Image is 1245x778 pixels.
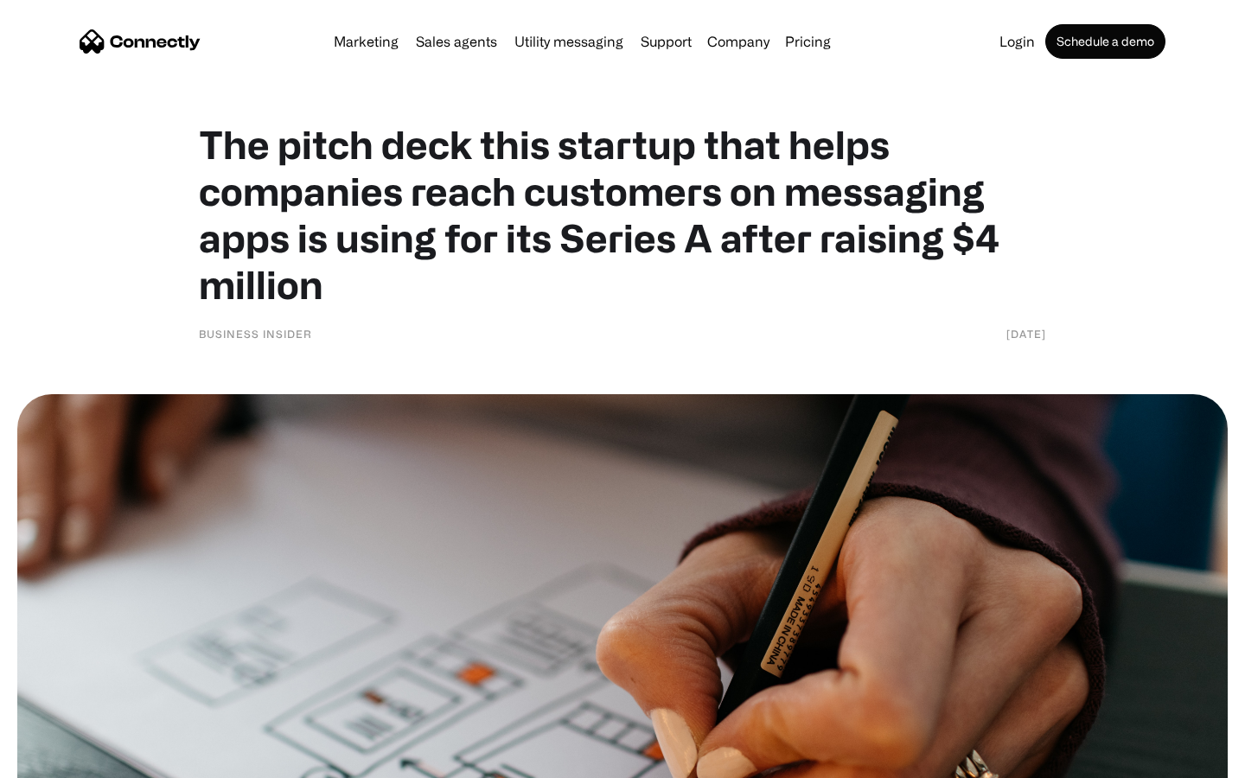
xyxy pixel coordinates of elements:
[1006,325,1046,342] div: [DATE]
[17,748,104,772] aside: Language selected: English
[634,35,699,48] a: Support
[199,325,312,342] div: Business Insider
[778,35,838,48] a: Pricing
[508,35,630,48] a: Utility messaging
[993,35,1042,48] a: Login
[1045,24,1165,59] a: Schedule a demo
[199,121,1046,308] h1: The pitch deck this startup that helps companies reach customers on messaging apps is using for i...
[35,748,104,772] ul: Language list
[327,35,405,48] a: Marketing
[707,29,769,54] div: Company
[409,35,504,48] a: Sales agents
